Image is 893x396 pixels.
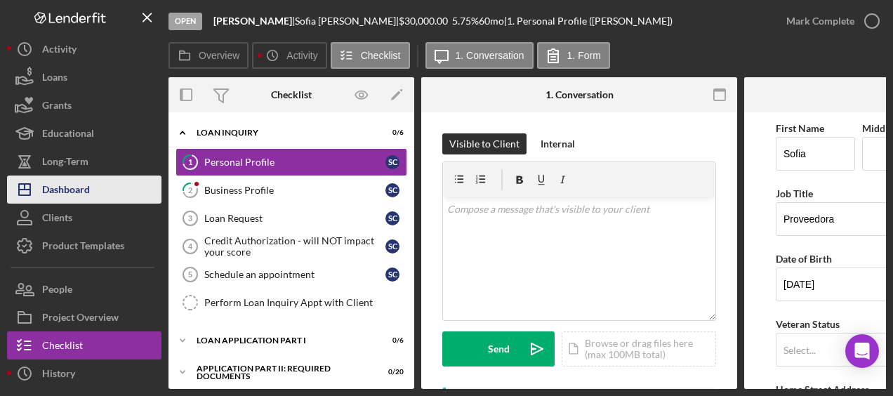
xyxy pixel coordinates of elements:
label: Checklist [361,50,401,61]
div: Loan Application Part I [197,336,369,345]
button: Loans [7,63,161,91]
div: S C [385,239,399,253]
div: Loan Inquiry [197,128,369,137]
button: Educational [7,119,161,147]
a: 3Loan RequestSC [176,204,407,232]
div: Internal [541,133,575,154]
button: Checklist [331,42,410,69]
div: Business Profile [204,185,385,196]
div: Perform Loan Inquiry Appt with Client [204,297,406,308]
div: S C [385,268,399,282]
div: 0 / 6 [378,336,404,345]
button: Visible to Client [442,133,527,154]
div: 1. Conversation [545,89,614,100]
div: 60 mo [479,15,504,27]
div: Product Templates [42,232,124,263]
button: Activity [252,42,326,69]
button: Overview [168,42,249,69]
div: Educational [42,119,94,151]
div: Loans [42,63,67,95]
div: S C [385,211,399,225]
div: Personal Profile [204,157,385,168]
div: Mark Complete [786,7,854,35]
div: Open [168,13,202,30]
div: S C [385,155,399,169]
button: Checklist [7,331,161,359]
label: Job Title [776,187,813,199]
tspan: 4 [188,242,193,251]
button: 1. Conversation [425,42,534,69]
b: [PERSON_NAME] [213,15,292,27]
div: Visible to Client [449,133,520,154]
button: Grants [7,91,161,119]
div: 0 / 20 [378,368,404,376]
button: History [7,359,161,388]
a: 2Business ProfileSC [176,176,407,204]
div: | 1. Personal Profile ([PERSON_NAME]) [504,15,673,27]
div: Open Intercom Messenger [845,334,879,368]
div: Project Overview [42,303,119,335]
label: 1. Conversation [456,50,524,61]
div: S C [385,183,399,197]
label: Home Street Address [776,383,869,395]
label: Date of Birth [776,253,832,265]
div: Loan Request [204,213,385,224]
div: Dashboard [42,176,90,207]
label: 1. Form [567,50,601,61]
a: Perform Loan Inquiry Appt with Client [176,289,407,317]
div: Credit Authorization - will NOT impact your score [204,235,385,258]
div: | [213,15,295,27]
div: 5.75 % [452,15,479,27]
div: People [42,275,72,307]
div: Send [488,331,510,367]
div: Clients [42,204,72,235]
button: Activity [7,35,161,63]
button: Send [442,331,555,367]
div: History [42,359,75,391]
tspan: 1 [188,157,192,166]
div: Select... [783,345,816,356]
div: $30,000.00 [399,15,452,27]
div: Schedule an appointment [204,269,385,280]
div: 0 / 6 [378,128,404,137]
div: Application Part II: Required Documents [197,364,369,381]
button: 1. Form [537,42,610,69]
button: Mark Complete [772,7,886,35]
tspan: 5 [188,270,192,279]
div: Checklist [42,331,83,363]
div: Long-Term [42,147,88,179]
label: Activity [286,50,317,61]
button: Dashboard [7,176,161,204]
a: 4Credit Authorization - will NOT impact your scoreSC [176,232,407,260]
tspan: 3 [188,214,192,223]
button: Clients [7,204,161,232]
button: Product Templates [7,232,161,260]
label: Overview [199,50,239,61]
a: 1Personal ProfileSC [176,148,407,176]
div: Checklist [271,89,312,100]
tspan: 2 [188,185,192,194]
button: Project Overview [7,303,161,331]
button: Long-Term [7,147,161,176]
div: Activity [42,35,77,67]
div: Grants [42,91,72,123]
label: First Name [776,122,824,134]
button: Internal [534,133,582,154]
div: Sofia [PERSON_NAME] | [295,15,399,27]
a: 5Schedule an appointmentSC [176,260,407,289]
button: People [7,275,161,303]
